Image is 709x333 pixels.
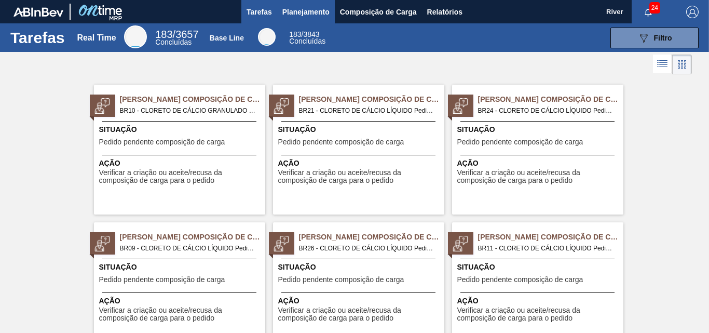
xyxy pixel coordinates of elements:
span: 183 [289,30,301,38]
span: Pedido Aguardando Composição de Carga [478,232,623,243]
span: BR09 - CLORETO DE CÁLCIO LÍQUIDO Pedido - 2023132 [120,243,257,254]
span: Concluídas [289,37,325,45]
span: Pedido Aguardando Composição de Carga [299,232,444,243]
span: Pedido pendente composição de carga [457,138,583,146]
span: Situação [99,124,263,135]
span: Tarefas [247,6,272,18]
span: / 3843 [289,30,319,38]
img: TNhmsLtSVTkK8tSr43FrP2fwEKptu5GPRR3wAAAABJRU5ErkJggg== [13,7,63,17]
img: status [453,236,468,251]
div: Real Time [155,30,198,46]
span: 183 [155,29,172,40]
span: Verificar a criação ou aceite/recusa da composição de carga para o pedido [99,307,263,323]
span: Situação [278,124,442,135]
span: Ação [457,158,621,169]
span: BR10 - CLORETO DE CÁLCIO GRANULADO Pedido - 2022995 [120,105,257,116]
img: status [274,236,289,251]
span: BR26 - CLORETO DE CÁLCIO LÍQUIDO Pedido - 2023133 [299,243,436,254]
h1: Tarefas [10,32,65,44]
span: Verificar a criação ou aceite/recusa da composição de carga para o pedido [457,169,621,185]
div: Real Time [77,33,116,43]
span: Pedido pendente composição de carga [99,276,225,284]
span: Concluídas [155,38,192,46]
div: Base Line [258,28,276,46]
span: Relatórios [427,6,462,18]
span: Situação [278,262,442,273]
div: Real Time [124,25,147,48]
span: Pedido Aguardando Composição de Carga [120,232,265,243]
span: Ação [457,296,621,307]
span: Situação [457,124,621,135]
img: status [94,236,110,251]
div: Base Line [289,31,325,45]
span: Pedido Aguardando Composição de Carga [120,94,265,105]
span: Pedido pendente composição de carga [99,138,225,146]
img: status [274,98,289,114]
span: BR21 - CLORETO DE CÁLCIO LÍQUIDO Pedido - 2023130 [299,105,436,116]
span: Verificar a criação ou aceite/recusa da composição de carga para o pedido [278,169,442,185]
span: BR11 - CLORETO DE CÁLCIO LÍQUIDO Pedido - 2023134 [478,243,615,254]
span: Verificar a criação ou aceite/recusa da composição de carga para o pedido [457,307,621,323]
span: Ação [99,158,263,169]
span: Pedido Aguardando Composição de Carga [299,94,444,105]
span: Pedido pendente composição de carga [278,276,404,284]
span: Pedido pendente composição de carga [278,138,404,146]
span: Composição de Carga [340,6,417,18]
span: Filtro [654,34,672,42]
span: Situação [457,262,621,273]
button: Notificações [632,5,665,19]
div: Visão em Cards [672,55,692,74]
div: Base Line [210,34,244,42]
span: Pedido pendente composição de carga [457,276,583,284]
span: Ação [99,296,263,307]
img: status [94,98,110,114]
span: Ação [278,296,442,307]
img: status [453,98,468,114]
span: 24 [649,2,660,14]
span: Ação [278,158,442,169]
span: Verificar a criação ou aceite/recusa da composição de carga para o pedido [99,169,263,185]
button: Filtro [610,28,699,48]
span: Verificar a criação ou aceite/recusa da composição de carga para o pedido [278,307,442,323]
span: Planejamento [282,6,330,18]
span: Situação [99,262,263,273]
span: Pedido Aguardando Composição de Carga [478,94,623,105]
div: Visão em Lista [653,55,672,74]
span: BR24 - CLORETO DE CÁLCIO LÍQUIDO Pedido - 2023131 [478,105,615,116]
img: Logout [686,6,699,18]
span: / 3657 [155,29,198,40]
